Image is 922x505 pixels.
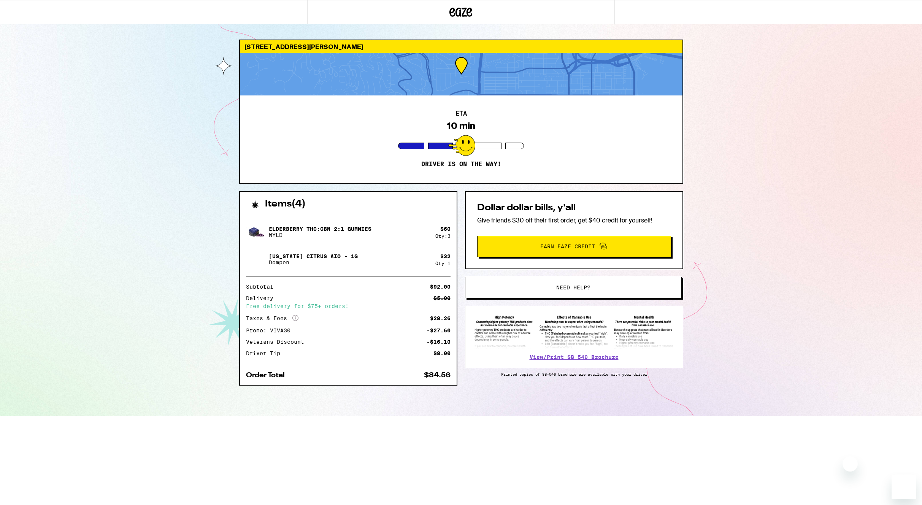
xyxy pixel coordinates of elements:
p: Dompen [269,259,358,265]
h2: ETA [455,111,467,117]
button: Earn Eaze Credit [477,236,671,257]
div: -$27.60 [427,328,451,333]
p: WYLD [269,232,371,238]
div: Free delivery for $75+ orders! [246,303,451,309]
h2: Items ( 4 ) [265,200,306,209]
div: Subtotal [246,284,279,289]
p: Give friends $30 off their first order, get $40 credit for yourself! [477,216,671,224]
div: Taxes & Fees [246,315,298,322]
p: Printed copies of SB-540 brochure are available with your driver [465,372,683,376]
div: Delivery [246,295,279,301]
div: -$16.10 [427,339,451,345]
div: Order Total [246,372,290,379]
iframe: Button to launch messaging window [892,475,916,499]
h2: Dollar dollar bills, y'all [477,203,671,213]
div: $5.00 [433,295,451,301]
div: $84.56 [424,372,451,379]
a: View/Print SB 540 Brochure [530,354,619,360]
p: Driver is on the way! [421,160,501,168]
iframe: Close message [843,456,858,472]
span: Need help? [556,285,590,290]
button: Need help? [465,277,682,298]
div: $ 32 [440,253,451,259]
div: $ 60 [440,226,451,232]
div: [STREET_ADDRESS][PERSON_NAME] [240,40,682,53]
div: $8.00 [433,351,451,356]
div: $92.00 [430,284,451,289]
div: 10 min [447,121,475,131]
span: Earn Eaze Credit [540,244,595,249]
img: California Citrus AIO - 1g [246,249,267,270]
img: SB 540 Brochure preview [473,314,675,349]
div: Promo: VIVA30 [246,328,296,333]
div: Qty: 3 [435,233,451,238]
img: Elderberry THC:CBN 2:1 Gummies [246,221,267,243]
div: Veterans Discount [246,339,309,345]
p: [US_STATE] Citrus AIO - 1g [269,253,358,259]
p: Elderberry THC:CBN 2:1 Gummies [269,226,371,232]
div: Driver Tip [246,351,286,356]
div: $28.26 [430,316,451,321]
div: Qty: 1 [435,261,451,266]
